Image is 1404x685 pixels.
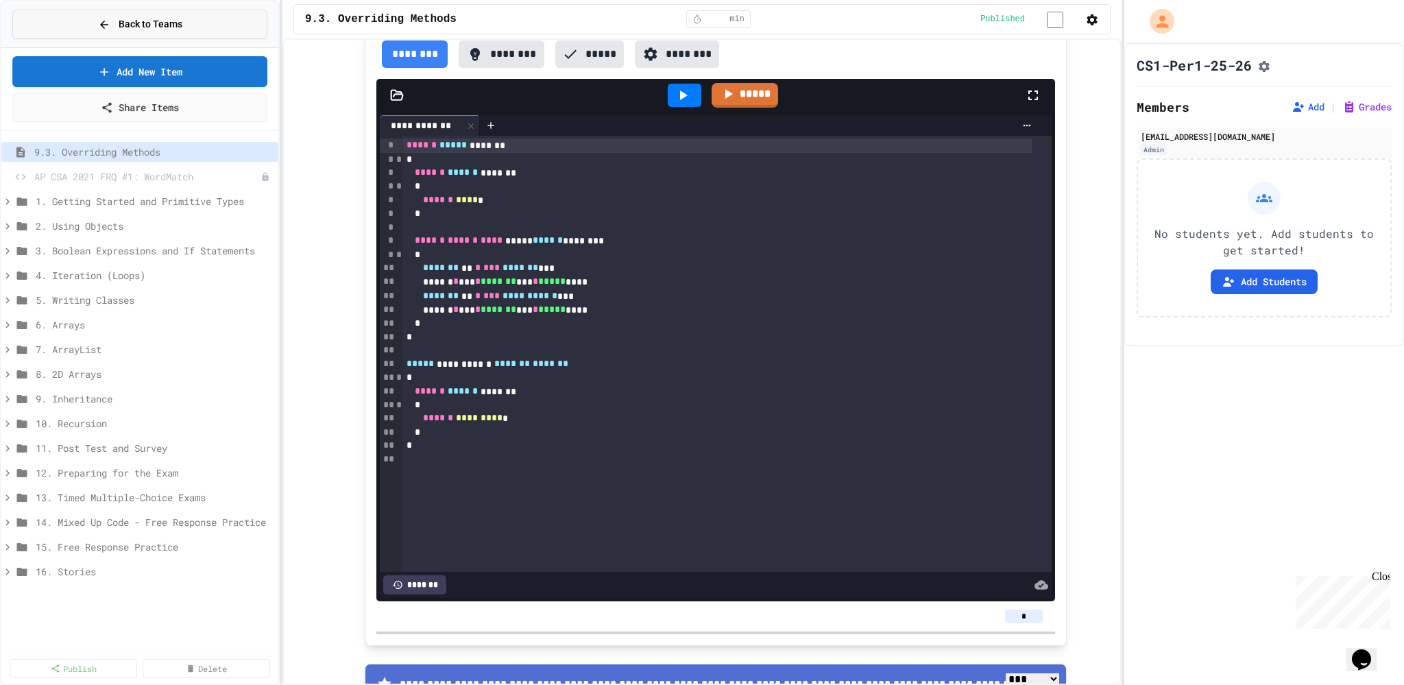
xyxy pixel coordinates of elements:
iframe: chat widget [1290,570,1390,629]
span: 14. Mixed Up Code - Free Response Practice [36,515,273,529]
a: Publish [10,659,137,678]
span: 5. Writing Classes [36,293,273,307]
div: Content is published and visible to students [980,10,1080,27]
span: 1. Getting Started and Primitive Types [36,194,273,208]
a: Add New Item [12,56,267,87]
h1: CS1-Per1-25-26 [1137,56,1252,75]
span: 4. Iteration (Loops) [36,268,273,283]
div: My Account [1135,5,1178,37]
h2: Members [1137,97,1189,117]
div: Chat with us now!Close [5,5,95,87]
span: 9.3. Overriding Methods [34,145,273,159]
button: Add Students [1211,269,1318,294]
a: Delete [143,659,270,678]
span: Published [980,14,1025,25]
input: publish toggle [1030,12,1080,28]
button: Grades [1342,100,1392,114]
span: 9.3. Overriding Methods [305,11,457,27]
span: | [1330,99,1337,115]
span: AP CSA 2021 FRQ #1: WordMatch [34,169,261,184]
button: Add [1292,100,1324,114]
button: Assignment Settings [1257,57,1271,73]
div: Admin [1141,144,1167,156]
div: Unpublished [261,172,270,182]
span: 12. Preparing for the Exam [36,466,273,480]
iframe: chat widget [1346,630,1390,671]
div: [EMAIL_ADDRESS][DOMAIN_NAME] [1141,130,1388,143]
span: min [729,14,745,25]
button: Back to Teams [12,10,267,39]
p: No students yet. Add students to get started! [1149,226,1379,259]
span: 11. Post Test and Survey [36,441,273,455]
span: 9. Inheritance [36,392,273,406]
span: 13. Timed Multiple-Choice Exams [36,490,273,505]
a: Share Items [12,93,267,122]
span: 15. Free Response Practice [36,540,273,554]
span: Back to Teams [119,17,182,32]
span: 16. Stories [36,564,273,579]
span: 6. Arrays [36,317,273,332]
span: 7. ArrayList [36,342,273,357]
span: 8. 2D Arrays [36,367,273,381]
span: 3. Boolean Expressions and If Statements [36,243,273,258]
span: 10. Recursion [36,416,273,431]
span: 2. Using Objects [36,219,273,233]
